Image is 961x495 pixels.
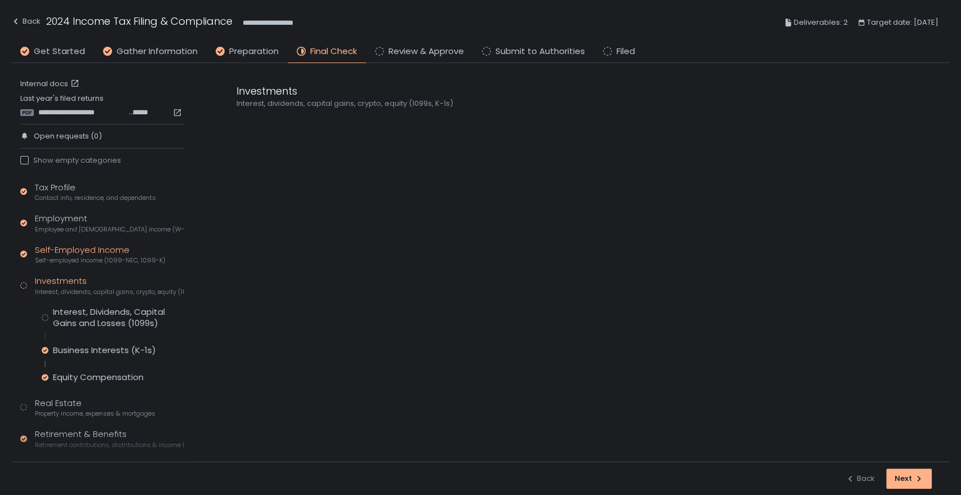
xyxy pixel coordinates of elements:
span: Final Check [310,45,357,58]
div: Interest, Dividends, Capital Gains and Losses (1099s) [53,306,184,329]
span: Contact info, residence, and dependents [35,194,156,202]
span: Open requests (0) [34,131,102,141]
span: Get Started [34,45,85,58]
div: Next [895,474,923,484]
span: Retirement contributions, distributions & income (1099-R, 5498) [35,441,184,449]
div: Back [11,15,41,28]
div: Investments [35,275,184,296]
div: Investments [236,83,777,99]
button: Back [846,469,875,489]
div: Interest, dividends, capital gains, crypto, equity (1099s, K-1s) [236,99,777,109]
div: Tax Profile [35,181,156,203]
div: Back [846,474,875,484]
div: Business Interests (K-1s) [53,345,156,356]
div: Last year's filed returns [20,93,184,117]
h1: 2024 Income Tax Filing & Compliance [46,14,233,29]
span: Submit to Authorities [495,45,585,58]
span: Self-employed income (1099-NEC, 1099-K) [35,256,166,265]
span: Filed [616,45,635,58]
div: Self-Employed Income [35,244,166,265]
button: Back [11,14,41,32]
span: Property income, expenses & mortgages [35,409,155,418]
div: Equity Compensation [53,372,144,383]
div: Retirement & Benefits [35,428,184,449]
a: Internal docs [20,79,82,89]
span: Gather Information [117,45,198,58]
span: Employee and [DEMOGRAPHIC_DATA] income (W-2s) [35,225,184,234]
span: Review & Approve [388,45,464,58]
div: Charitable Giving [35,460,128,481]
div: Real Estate [35,397,155,418]
span: Interest, dividends, capital gains, crypto, equity (1099s, K-1s) [35,288,184,296]
span: Preparation [229,45,279,58]
span: Deliverables: 2 [794,16,848,29]
button: Next [886,469,932,489]
div: Employment [35,212,184,234]
span: Target date: [DATE] [867,16,938,29]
